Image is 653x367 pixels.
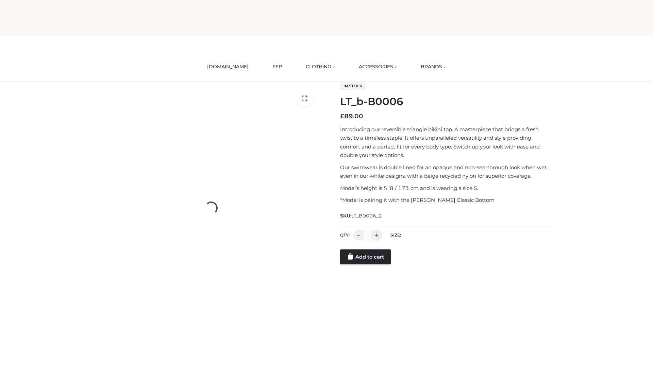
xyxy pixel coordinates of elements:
p: Introducing our reversible triangle bikini top. A masterpiece that brings a fresh twist to a time... [340,125,552,160]
span: £ [340,112,344,120]
p: Model’s height is 5 ‘8 / 173 cm and is wearing a size S. [340,184,552,193]
a: [DOMAIN_NAME] [202,59,254,74]
bdi: 89.00 [340,112,363,120]
span: LT_B0006_2 [351,213,382,219]
a: Add to cart [340,249,391,264]
a: BRANDS [416,59,451,74]
a: ACCESSORIES [354,59,402,74]
label: Size: [390,232,401,238]
p: *Model is pairing it with the [PERSON_NAME] Classic Bottom [340,196,552,205]
h1: LT_b-B0006 [340,95,552,108]
span: In stock [340,82,366,90]
span: SKU: [340,212,383,220]
a: FFP [267,59,287,74]
label: QTY: [340,232,350,238]
a: CLOTHING [301,59,340,74]
p: Our swimwear is double lined for an opaque and non-see-through look when wet, even in our white d... [340,163,552,180]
